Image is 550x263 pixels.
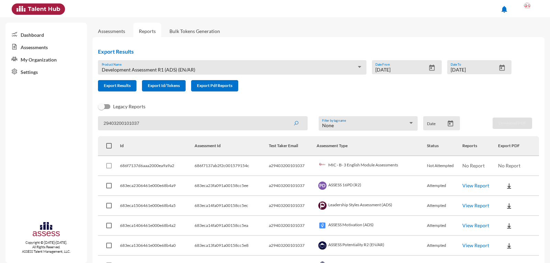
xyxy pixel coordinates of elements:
button: Open calendar [426,64,438,72]
button: Export Results [98,80,136,91]
button: Open calendar [444,120,456,127]
img: assesscompany-logo.png [32,221,60,239]
button: Download PDF [493,118,532,129]
td: 683eca1506461e000e68b4a5 [120,196,195,216]
td: 683eca1306461e000e68b4a0 [120,236,195,256]
td: ASSESS Potentiality R2 (EN/AR) [317,236,427,256]
td: a29403200101037 [269,156,317,176]
th: Status [427,136,463,156]
td: ASSESS 16PD (R2) [317,176,427,196]
th: Reports [462,136,498,156]
th: Id [120,136,195,156]
mat-icon: notifications [500,5,508,13]
td: a29403200101037 [269,216,317,236]
td: Attempted [427,216,463,236]
button: Export Pdf Reports [191,80,238,91]
span: Export Id/Tokens [148,83,180,88]
span: Export Pdf Reports [197,83,232,88]
td: 683eca2306461e000e68b4a9 [120,176,195,196]
span: No Report [462,163,485,168]
td: 683eca14fa091a00158cc5ec [195,196,269,216]
td: 686f7137ab2f2c001579154c [195,156,269,176]
a: Assessments [5,41,87,53]
a: View Report [462,242,489,248]
td: Attempted [427,236,463,256]
a: View Report [462,183,489,188]
a: Bulk Tokens Generation [164,23,225,40]
a: Assessments [98,28,125,34]
a: Dashboard [5,28,87,41]
span: Download PDF [498,120,526,125]
a: Settings [5,65,87,78]
td: a29403200101037 [269,196,317,216]
th: Export PDF [498,136,539,156]
h2: Export Results [98,48,517,55]
button: Export Id/Tokens [142,80,186,91]
a: View Report [462,222,489,228]
p: Copyright © [DATE]-[DATE]. All Rights Reserved. ASSESS Talent Management, LLC. [5,240,87,254]
td: a29403200101037 [269,236,317,256]
td: ASSESS Motivation (ADS) [317,216,427,236]
td: a29403200101037 [269,176,317,196]
td: 683eca13fa091a00158cc5e8 [195,236,269,256]
button: Open calendar [496,64,508,72]
span: Export Results [104,83,131,88]
span: No Report [498,163,520,168]
a: View Report [462,202,489,208]
td: 683eca14fa091a00158cc5ea [195,216,269,236]
span: Development Assessment R1 (ADS) (EN/AR) [102,67,195,73]
td: MIC - B- 3 English Module Assessments [317,156,427,176]
span: None [322,122,334,128]
td: 683eca23fa091a00158cc5ee [195,176,269,196]
a: My Organization [5,53,87,65]
td: 686f7137d6aaa2000ea9a9a2 [120,156,195,176]
td: Attempted [427,196,463,216]
th: Assessment Id [195,136,269,156]
td: Not Attempted [427,156,463,176]
td: 683eca1406461e000e68b4a2 [120,216,195,236]
td: Leadership Styles Assessment (ADS) [317,196,427,216]
a: Reports [133,23,161,40]
span: Legacy Reports [113,102,145,111]
th: Assessment Type [317,136,427,156]
th: Test Taker Email [269,136,317,156]
input: Search by name, token, assessment type, etc. [98,116,307,130]
td: Attempted [427,176,463,196]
